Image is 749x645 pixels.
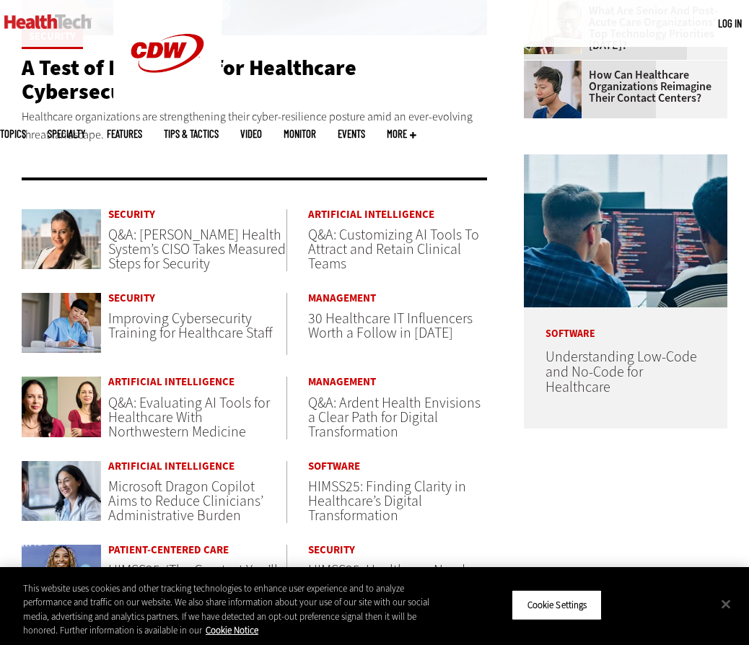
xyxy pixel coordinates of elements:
a: Tips & Tactics [164,128,219,139]
a: Q&A: Customizing AI Tools To Attract and Retain Clinical Teams [308,225,479,273]
a: Q&A: Evaluating AI Tools for Healthcare With Northwestern Medicine [108,393,270,442]
a: More information about your privacy [206,624,258,636]
a: 30 Healthcare IT Influencers Worth a Follow in [DATE] [308,309,473,343]
a: CDW [113,95,222,110]
img: Simone Biles [22,545,101,605]
span: More [387,128,416,139]
a: Microsoft Dragon Copilot Aims to Reduce Clinicians’ Administrative Burden [108,477,263,525]
a: HIMSS25: Healthcare Needs More Cybersecurity Support in Staffing and Partnerships [308,561,486,609]
a: Artificial Intelligence [108,461,286,472]
a: MonITor [284,128,316,139]
a: Features [107,128,142,139]
img: nurse studying on computer [22,293,101,353]
a: Log in [718,17,742,30]
a: Security [108,293,286,304]
a: Events [338,128,365,139]
img: Doctor conversing with patient [22,461,101,521]
a: Artificial Intelligence [308,209,487,220]
span: Specialty [48,128,85,139]
a: Q&A: Ardent Health Envisions a Clear Path for Digital Transformation [308,393,481,442]
a: Security [308,545,487,556]
a: Video [240,128,262,139]
a: Management [308,377,487,387]
img: Connie Barrera [22,209,101,269]
button: Cookie Settings [512,590,602,620]
a: HIMSS25: ‘The Greatest You’ll Ever Be Is Asking for Help,’ [PERSON_NAME] Says [108,561,278,609]
img: Coworkers coding [524,154,727,307]
a: Software [308,461,487,472]
p: Software [524,307,727,339]
img: Hannah Koczka [22,377,101,436]
a: Security [108,209,286,220]
a: Understanding Low-Code and No-Code for Healthcare [546,347,697,397]
img: Home [4,14,92,29]
a: Patient-Centered Care [108,545,286,556]
a: Q&A: [PERSON_NAME] Health System’s CISO Takes Measured Steps for Security [108,225,286,273]
div: This website uses cookies and other tracking technologies to enhance user experience and to analy... [23,582,450,638]
div: User menu [718,16,742,31]
button: Close [710,588,742,620]
a: HIMSS25: Finding Clarity in Healthcare’s Digital Transformation [308,477,466,525]
a: Management [308,293,487,304]
a: Artificial Intelligence [108,377,286,387]
a: Improving Cybersecurity Training for Healthcare Staff [108,309,273,343]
